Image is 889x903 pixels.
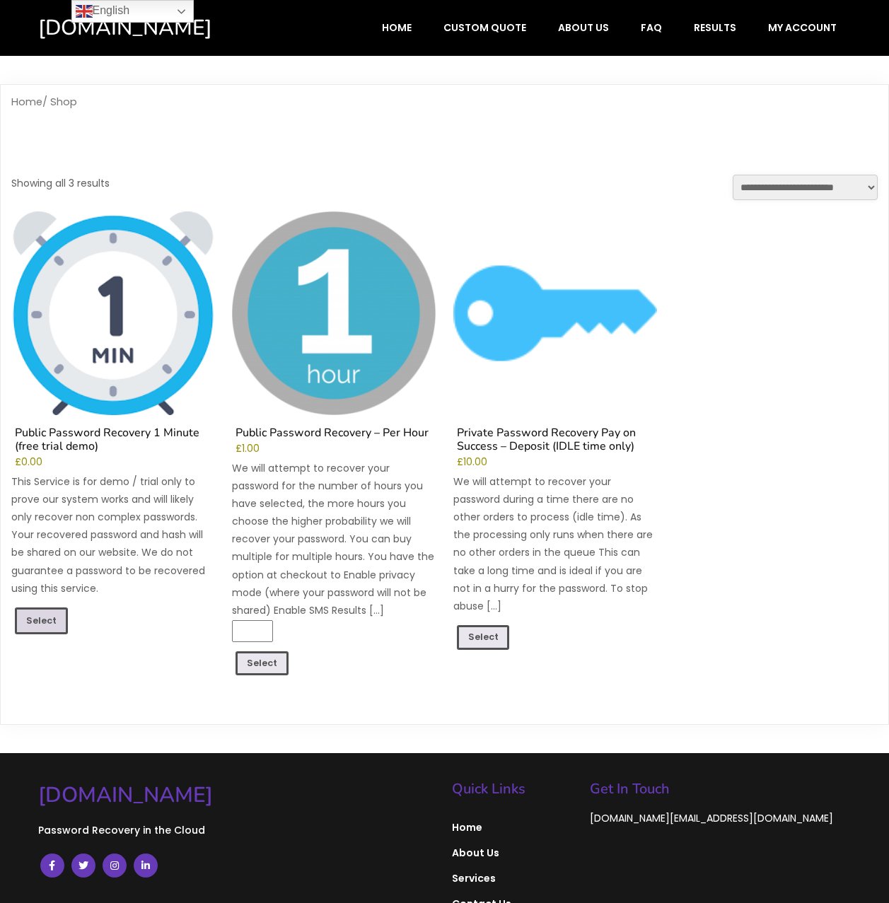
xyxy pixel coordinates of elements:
bdi: 1.00 [236,442,260,455]
a: My account [753,14,852,41]
img: Public Password Recovery 1 Minute (free trial demo) [11,211,215,415]
a: Read more about “Public Password Recovery 1 Minute (free trial demo)” [15,607,68,634]
p: This Service is for demo / trial only to prove our system works and will likely only recover non ... [11,473,215,598]
img: Public Password Recovery - Per Hour [232,211,436,415]
h5: Get In Touch [590,782,852,796]
p: Password Recovery in the Cloud [38,820,438,840]
span: £ [457,455,463,469]
p: Showing all 3 results [11,175,110,192]
a: Private Password Recovery Pay on Success – Deposit (IDLE time only) [453,211,657,457]
a: Add to cart: “Private Password Recovery Pay on Success - Deposit (IDLE time only)” [457,625,510,650]
nav: Breadcrumb [11,95,878,109]
a: Home [367,14,426,41]
a: Custom Quote [429,14,541,41]
img: en [76,3,93,20]
select: Shop order [733,175,878,200]
a: Home [452,815,576,840]
bdi: 0.00 [15,455,42,469]
a: Home [11,95,42,109]
h5: Quick Links [452,782,576,796]
span: Home [382,21,412,34]
a: Add to cart: “Public Password Recovery - Per Hour” [236,651,289,676]
span: My account [768,21,837,34]
span: About Us [558,21,609,34]
a: Services [452,866,576,891]
a: [DOMAIN_NAME][EMAIL_ADDRESS][DOMAIN_NAME] [590,811,833,826]
span: £ [236,442,242,455]
a: Public Password Recovery 1 Minute (free trial demo) [11,211,215,457]
input: Product quantity [232,620,273,642]
h2: Public Password Recovery 1 Minute (free trial demo) [11,426,215,457]
a: Public Password Recovery – Per Hour [232,211,436,443]
h2: Private Password Recovery Pay on Success – Deposit (IDLE time only) [453,426,657,457]
p: We will attempt to recover your password during a time there are no other orders to process (idle... [453,473,657,616]
span: Results [694,21,736,34]
span: Home [452,821,576,834]
span: About Us [452,846,576,859]
span: Services [452,872,576,885]
a: [DOMAIN_NAME] [38,781,438,809]
h1: Shop [11,120,878,175]
span: FAQ [641,21,662,34]
a: About Us [452,840,576,866]
span: Custom Quote [443,21,526,34]
span: £ [15,455,21,469]
bdi: 10.00 [457,455,487,469]
p: We will attempt to recover your password for the number of hours you have selected, the more hour... [232,460,436,620]
a: FAQ [626,14,677,41]
h2: Public Password Recovery – Per Hour [232,426,436,443]
a: Results [679,14,751,41]
img: Private Password Recovery Pay on Success - Deposit (IDLE time only) [453,211,657,415]
a: [DOMAIN_NAME] [38,14,272,42]
a: About Us [543,14,624,41]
